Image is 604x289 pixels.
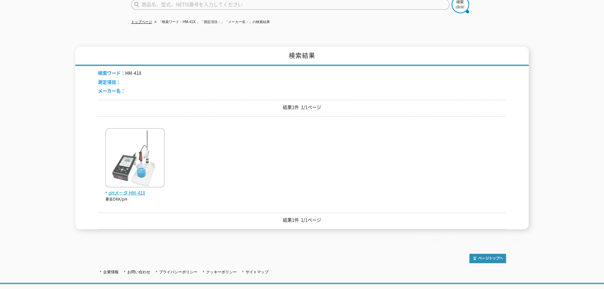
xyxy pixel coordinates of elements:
a: 企業情報 [103,270,119,274]
span: 測定項目： [98,79,121,85]
a: お問い合わせ [127,270,150,274]
p: 結果1件 1/1ページ [98,216,506,224]
a: プライバシーポリシー [159,270,197,274]
a: クッキーポリシー [206,270,237,274]
a: トップページ [131,20,152,24]
p: 東亜DKK/pH [105,197,165,202]
span: pHメータ HM-41X [105,189,165,197]
span: メーカー名： [98,87,125,94]
span: 検索ワード： [98,69,125,76]
h1: 検索結果 [75,47,529,66]
a: サイトマップ [246,270,269,274]
li: HM-41X [98,69,141,77]
p: 結果1件 1/1ページ [98,104,506,111]
img: トップページへ [469,254,506,263]
img: HM-41X [105,128,165,189]
a: pHメータ HM-41X [105,182,165,197]
li: 「検索ワード：HM-41X 」「測定項目：」「メーカー名：」の検索結果 [153,18,270,26]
